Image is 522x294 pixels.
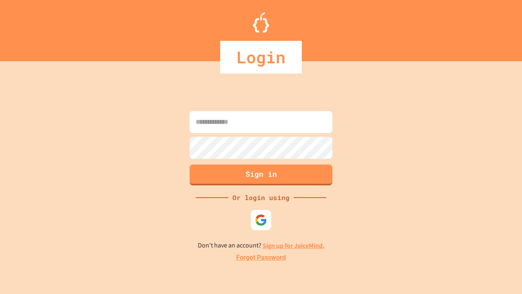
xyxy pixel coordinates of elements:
[198,241,325,251] p: Don't have an account?
[228,193,294,203] div: Or login using
[236,253,286,263] a: Forgot Password
[190,165,332,185] button: Sign in
[253,12,269,33] img: Logo.svg
[255,214,267,226] img: google-icon.svg
[263,241,325,250] a: Sign up for JuiceMind.
[220,41,302,73] div: Login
